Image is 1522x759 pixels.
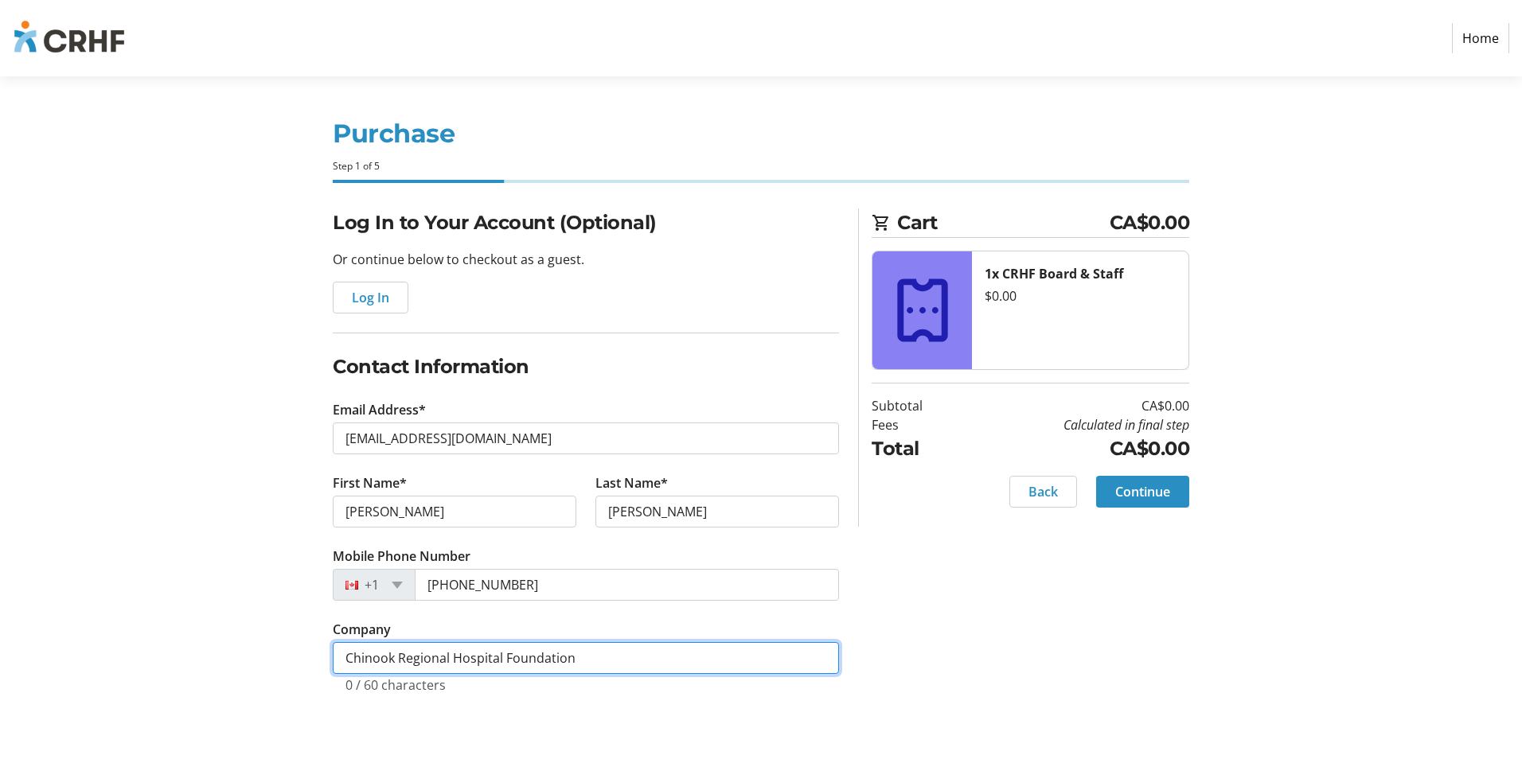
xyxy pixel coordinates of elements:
[872,434,963,463] td: Total
[333,208,839,237] h2: Log In to Your Account (Optional)
[985,286,1176,306] div: $0.00
[1096,476,1189,508] button: Continue
[333,547,470,566] label: Mobile Phone Number
[1115,482,1170,501] span: Continue
[963,434,1189,463] td: CA$0.00
[415,569,839,601] input: (506) 234-5678
[13,6,126,70] img: Chinook Regional Hospital Foundation's Logo
[1009,476,1077,508] button: Back
[333,400,426,419] label: Email Address*
[333,473,407,492] label: First Name*
[963,415,1189,434] td: Calculated in final step
[333,159,1189,173] div: Step 1 of 5
[333,352,839,381] h2: Contact Information
[985,265,1123,282] strong: 1x CRHF Board & Staff
[963,396,1189,415] td: CA$0.00
[872,396,963,415] td: Subtotal
[595,473,668,492] label: Last Name*
[897,208,1110,237] span: Cart
[333,115,1189,153] h1: Purchase
[1110,208,1190,237] span: CA$0.00
[352,288,389,307] span: Log In
[333,250,839,269] p: Or continue below to checkout as a guest.
[1452,23,1509,53] a: Home
[872,415,963,434] td: Fees
[1028,482,1058,501] span: Back
[333,620,391,639] label: Company
[333,282,408,313] button: Log In
[345,676,446,694] tr-character-limit: 0 / 60 characters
